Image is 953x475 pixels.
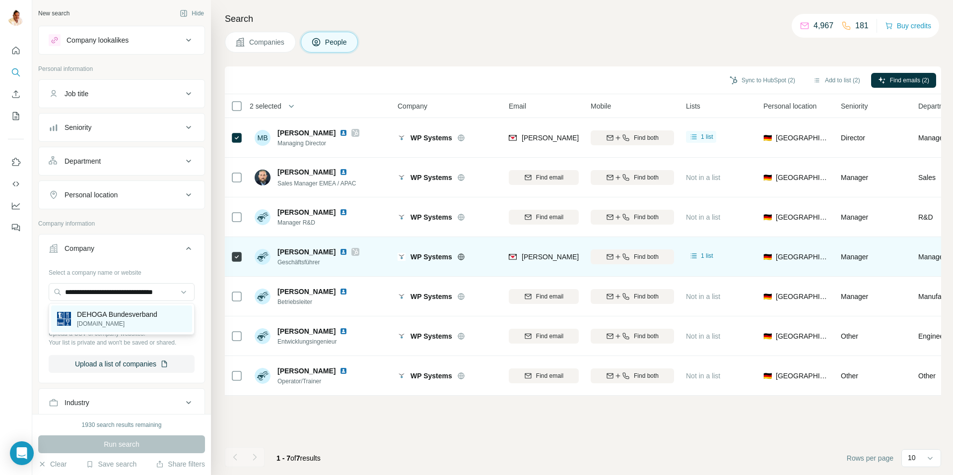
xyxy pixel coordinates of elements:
span: Manager R&D [277,218,359,227]
div: Company lookalikes [67,35,129,45]
img: LinkedIn logo [340,168,347,176]
span: Find both [634,173,659,182]
img: LinkedIn logo [340,248,347,256]
span: WP Systems [410,252,452,262]
div: Company [65,243,94,253]
button: Save search [86,459,136,469]
button: Seniority [39,116,204,139]
span: WP Systems [410,331,452,341]
span: Seniority [841,101,868,111]
img: Avatar [255,170,271,185]
span: Other [841,372,858,380]
img: Logo of WP Systems [398,174,406,181]
button: Buy credits [885,19,931,33]
button: Find email [509,210,579,225]
button: Clear [38,459,67,469]
button: Use Surfe on LinkedIn [8,153,24,171]
span: [PERSON_NAME] [277,247,336,257]
span: Find email [536,332,563,341]
button: Find both [591,170,674,185]
span: Email [509,101,526,111]
img: Avatar [255,368,271,384]
span: 2 selected [250,101,281,111]
img: Logo of WP Systems [398,372,406,380]
img: Logo of WP Systems [398,332,406,340]
button: Use Surfe API [8,175,24,193]
span: Find both [634,213,659,222]
img: DEHOGA Bundesverband [57,312,71,326]
p: 4,967 [814,20,833,32]
span: WP Systems [410,173,452,182]
span: Find both [634,371,659,380]
span: 🇩🇪 [763,371,772,381]
button: Find both [591,249,674,264]
button: Find email [509,368,579,383]
span: Companies [249,37,285,47]
span: Not in a list [686,174,720,181]
img: Avatar [255,328,271,344]
span: [PERSON_NAME] [277,287,336,297]
span: Manager [841,253,868,261]
span: R&D [918,212,933,222]
div: Job title [65,89,88,99]
span: Other [841,332,858,340]
span: Find email [536,371,563,380]
span: Not in a list [686,293,720,300]
button: Dashboard [8,197,24,215]
img: Avatar [8,10,24,26]
span: Find both [634,133,659,142]
span: [PERSON_NAME][EMAIL_ADDRESS][DOMAIN_NAME] [522,253,696,261]
span: [GEOGRAPHIC_DATA] [776,212,829,222]
p: [DOMAIN_NAME] [77,319,157,328]
p: 10 [908,453,916,463]
button: My lists [8,107,24,125]
button: Sync to HubSpot (2) [723,73,802,88]
img: Avatar [255,289,271,304]
img: Avatar [255,249,271,265]
button: Find email [509,289,579,304]
button: Department [39,149,204,173]
span: of [290,454,296,462]
span: [PERSON_NAME] [277,326,336,336]
div: Select a company name or website [49,264,195,277]
button: Find both [591,329,674,344]
button: Find emails (2) [871,73,936,88]
span: Geschäftsführer [277,258,359,267]
img: Logo of WP Systems [398,253,406,261]
span: Mobile [591,101,611,111]
div: Department [65,156,101,166]
div: Seniority [65,122,91,132]
span: Not in a list [686,213,720,221]
img: LinkedIn logo [340,208,347,216]
button: Upload a list of companies [49,355,195,373]
span: [PERSON_NAME][EMAIL_ADDRESS][DOMAIN_NAME] [522,134,696,142]
span: 1 - 7 [276,454,290,462]
div: Industry [65,398,89,408]
span: 🇩🇪 [763,133,772,143]
span: Company [398,101,427,111]
button: Quick start [8,42,24,59]
div: Open Intercom Messenger [10,441,34,465]
span: WP Systems [410,371,452,381]
span: Director [841,134,865,142]
button: Share filters [156,459,205,469]
button: Find both [591,130,674,145]
p: 181 [855,20,869,32]
button: Find email [509,170,579,185]
span: [GEOGRAPHIC_DATA] [776,173,829,182]
img: Logo of WP Systems [398,134,406,142]
span: WP Systems [410,212,452,222]
img: LinkedIn logo [340,367,347,375]
img: LinkedIn logo [340,327,347,335]
span: results [276,454,321,462]
div: New search [38,9,69,18]
p: Personal information [38,64,205,73]
button: Job title [39,82,204,106]
button: Find both [591,368,674,383]
span: [PERSON_NAME] [277,207,336,217]
p: DEHOGA Bundesverband [77,309,157,319]
span: Other [918,371,936,381]
span: Manager [841,213,868,221]
span: Find email [536,173,563,182]
div: Personal location [65,190,118,200]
